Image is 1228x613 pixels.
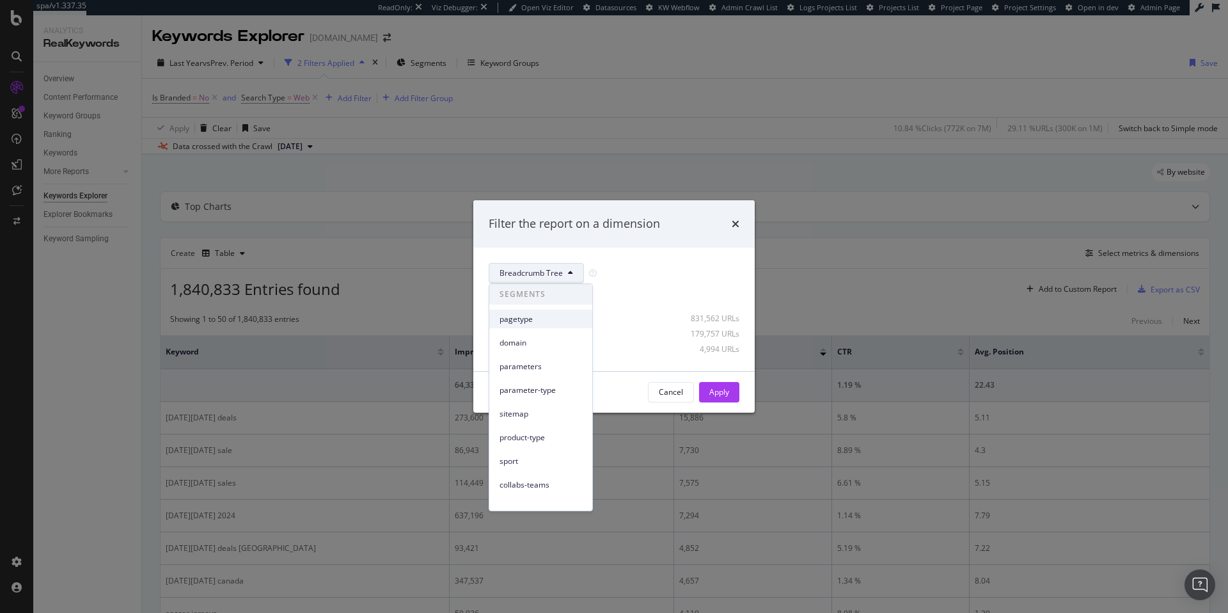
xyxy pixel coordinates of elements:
span: pagetype [500,314,582,325]
span: domain [500,337,582,349]
div: Cancel [659,386,683,397]
button: Apply [699,382,739,402]
span: parameter-type [500,385,582,396]
button: Cancel [648,382,694,402]
span: collabs-teams [500,479,582,491]
span: Breadcrumb Tree [500,267,563,278]
span: gender [500,503,582,514]
div: Select all data available [489,294,739,305]
div: Filter the report on a dimension [489,216,660,232]
button: Breadcrumb Tree [489,263,584,283]
div: modal [473,200,755,413]
span: sport [500,456,582,467]
div: 4,994 URLs [677,344,739,354]
div: times [732,216,739,232]
div: 179,757 URLs [677,328,739,339]
span: product-type [500,432,582,443]
span: parameters [500,361,582,372]
div: 831,562 URLs [677,313,739,324]
div: Open Intercom Messenger [1185,569,1215,600]
div: Apply [709,386,729,397]
span: sitemap [500,408,582,420]
span: SEGMENTS [489,284,592,305]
